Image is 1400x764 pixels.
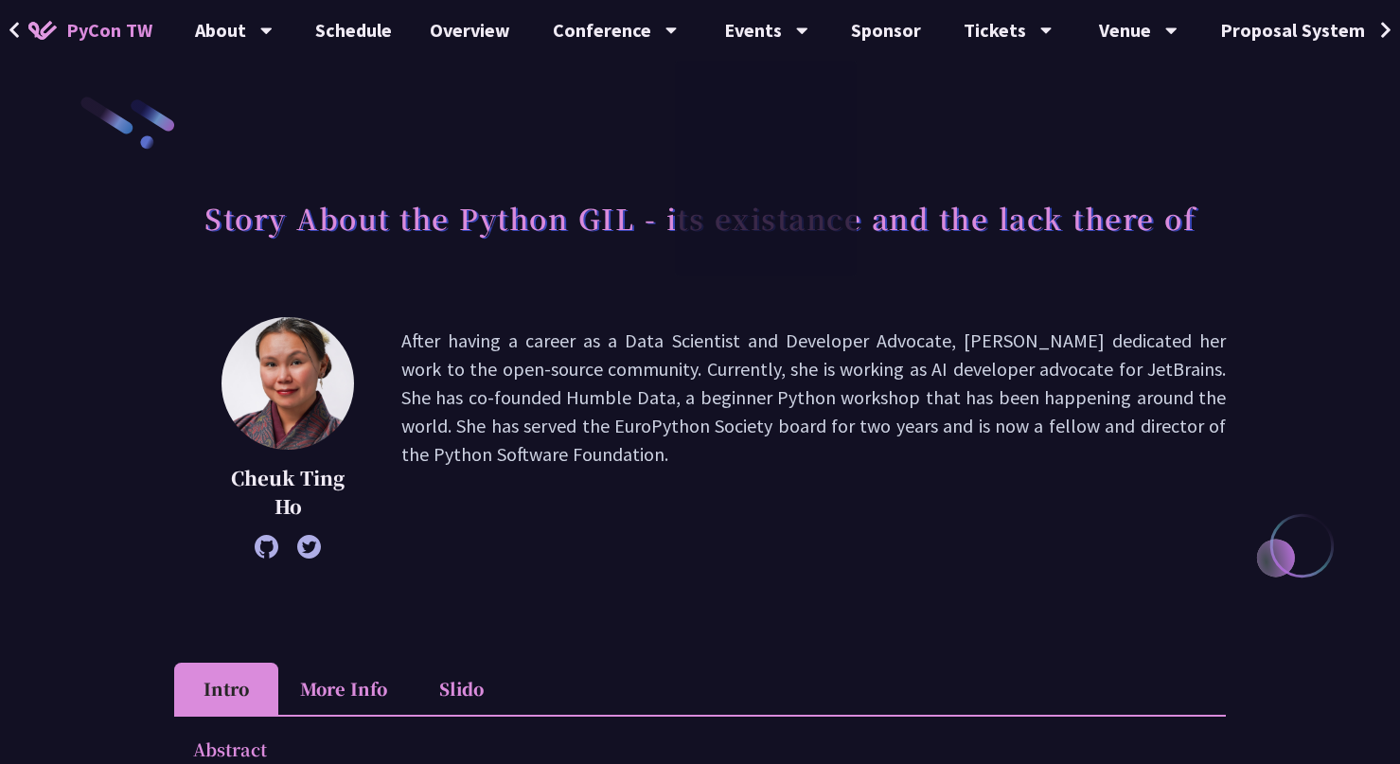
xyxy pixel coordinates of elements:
[222,317,354,450] img: Cheuk Ting Ho
[401,327,1226,549] p: After having a career as a Data Scientist and Developer Advocate, [PERSON_NAME] dedicated her wor...
[66,16,152,44] span: PyCon TW
[222,464,354,521] p: Cheuk Ting Ho
[28,21,57,40] img: Home icon of PyCon TW 2025
[204,189,1196,246] h1: Story About the Python GIL - its existance and the lack there of
[174,663,278,715] li: Intro
[9,7,171,54] a: PyCon TW
[193,736,1169,763] p: Abstract
[278,663,409,715] li: More Info
[409,663,513,715] li: Slido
